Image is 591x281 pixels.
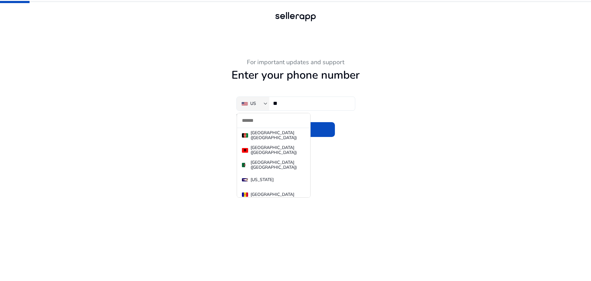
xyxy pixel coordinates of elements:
div: [GEOGRAPHIC_DATA] (‫[GEOGRAPHIC_DATA]‬‎) [251,160,305,170]
div: [GEOGRAPHIC_DATA] (‫[GEOGRAPHIC_DATA]‬‎) [251,130,305,140]
div: [GEOGRAPHIC_DATA] ([GEOGRAPHIC_DATA]) [251,145,305,155]
input: dropdown search [237,113,310,128]
div: [GEOGRAPHIC_DATA] [251,192,294,197]
div: [US_STATE] [251,177,274,182]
